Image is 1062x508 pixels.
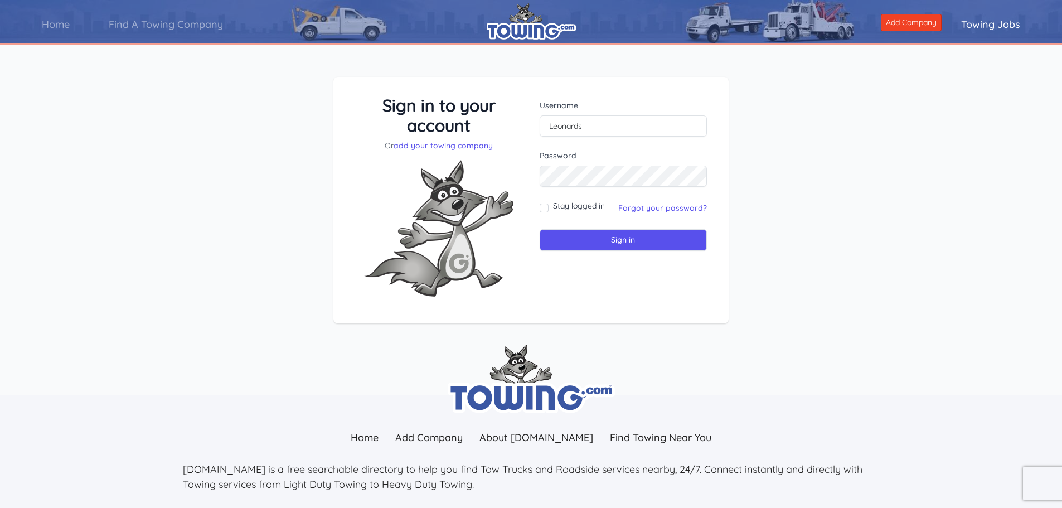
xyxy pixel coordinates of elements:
a: add your towing company [394,141,493,151]
img: Fox-Excited.png [355,151,522,306]
a: Add Company [387,425,471,449]
input: Sign in [540,229,707,251]
img: logo.png [487,3,576,40]
h3: Sign in to your account [355,95,523,136]
p: Or [355,140,523,151]
a: Find A Towing Company [89,8,243,40]
p: [DOMAIN_NAME] is a free searchable directory to help you find Tow Trucks and Roadside services ne... [183,462,880,492]
a: Forgot your password? [618,203,707,213]
img: towing [448,345,615,413]
a: About [DOMAIN_NAME] [471,425,602,449]
a: Add Company [881,14,942,31]
a: Find Towing Near You [602,425,720,449]
a: Home [342,425,387,449]
label: Stay logged in [553,200,605,211]
label: Password [540,150,707,161]
a: Towing Jobs [942,8,1040,40]
a: Home [22,8,89,40]
label: Username [540,100,707,111]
